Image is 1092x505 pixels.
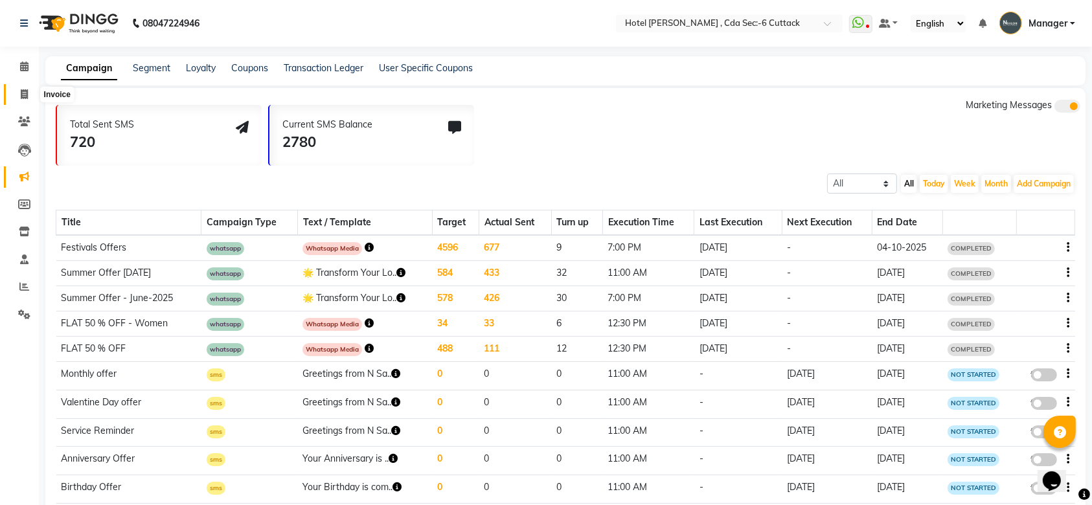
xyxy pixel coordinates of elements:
[1038,453,1079,492] iframe: chat widget
[207,267,244,280] span: whatsapp
[782,362,872,390] td: [DATE]
[56,337,201,362] td: FLAT 50 % OFF
[432,337,479,362] td: 488
[551,235,603,261] td: 9
[966,99,1052,111] span: Marketing Messages
[603,337,694,362] td: 12:30 PM
[782,261,872,286] td: -
[782,337,872,362] td: -
[207,368,225,381] span: sms
[479,390,551,418] td: 0
[207,343,244,356] span: whatsapp
[551,475,603,504] td: 0
[948,453,999,466] span: NOT STARTED
[694,362,782,390] td: -
[479,261,551,286] td: 433
[551,390,603,418] td: 0
[603,390,694,418] td: 11:00 AM
[432,210,479,236] th: Target
[948,318,995,331] span: COMPLETED
[1031,453,1057,466] label: false
[284,62,363,74] a: Transaction Ledger
[297,418,432,447] td: Greetings from N Sa..
[872,235,942,261] td: 04-10-2025
[603,235,694,261] td: 7:00 PM
[56,362,201,390] td: Monthly offer
[479,235,551,261] td: 677
[207,482,225,495] span: sms
[603,286,694,311] td: 7:00 PM
[872,311,942,337] td: [DATE]
[56,210,201,236] th: Title
[379,62,473,74] a: User Specific Coupons
[920,175,948,193] button: Today
[872,475,942,504] td: [DATE]
[603,447,694,475] td: 11:00 AM
[70,131,134,153] div: 720
[56,261,201,286] td: Summer Offer [DATE]
[603,311,694,337] td: 12:30 PM
[479,286,551,311] td: 426
[297,362,432,390] td: Greetings from N Sa..
[56,286,201,311] td: Summer Offer - June-2025
[872,337,942,362] td: [DATE]
[207,453,225,466] span: sms
[297,261,432,286] td: 🌟 Transform Your Lo..
[1031,482,1057,495] label: false
[432,447,479,475] td: 0
[479,362,551,390] td: 0
[694,235,782,261] td: [DATE]
[70,118,134,131] div: Total Sent SMS
[872,390,942,418] td: [DATE]
[302,242,362,255] span: Whatsapp Media
[603,418,694,447] td: 11:00 AM
[551,362,603,390] td: 0
[302,318,362,331] span: Whatsapp Media
[782,447,872,475] td: [DATE]
[872,418,942,447] td: [DATE]
[201,210,297,236] th: Campaign Type
[297,210,432,236] th: Text / Template
[948,293,995,306] span: COMPLETED
[1031,397,1057,410] label: false
[694,475,782,504] td: -
[207,318,244,331] span: whatsapp
[782,390,872,418] td: [DATE]
[603,210,694,236] th: Execution Time
[479,337,551,362] td: 111
[297,447,432,475] td: Your Anniversary is ..
[694,418,782,447] td: -
[432,286,479,311] td: 578
[782,418,872,447] td: [DATE]
[603,261,694,286] td: 11:00 AM
[551,311,603,337] td: 6
[948,242,995,255] span: COMPLETED
[694,337,782,362] td: [DATE]
[142,5,199,41] b: 08047224946
[432,475,479,504] td: 0
[603,475,694,504] td: 11:00 AM
[432,235,479,261] td: 4596
[432,362,479,390] td: 0
[872,447,942,475] td: [DATE]
[302,343,362,356] span: Whatsapp Media
[1031,368,1057,381] label: false
[479,475,551,504] td: 0
[56,311,201,337] td: FLAT 50 % OFF - Women
[1031,425,1057,438] label: false
[694,261,782,286] td: [DATE]
[551,447,603,475] td: 0
[479,210,551,236] th: Actual Sent
[297,286,432,311] td: 🌟 Transform Your Lo..
[479,311,551,337] td: 33
[948,425,999,438] span: NOT STARTED
[694,390,782,418] td: -
[282,118,372,131] div: Current SMS Balance
[56,475,201,504] td: Birthday Offer
[231,62,268,74] a: Coupons
[551,286,603,311] td: 30
[948,368,999,381] span: NOT STARTED
[603,362,694,390] td: 11:00 AM
[41,87,74,102] div: Invoice
[207,293,244,306] span: whatsapp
